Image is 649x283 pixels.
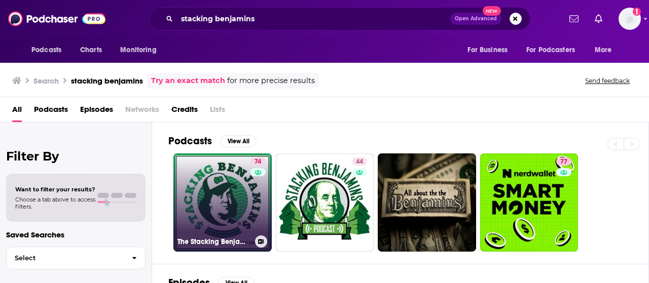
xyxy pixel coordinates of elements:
img: User Profile [619,8,641,30]
span: Monitoring [120,43,156,57]
a: 74 [250,157,265,166]
h2: Podcasts [168,135,212,147]
img: Podchaser - Follow, Share and Rate Podcasts [8,9,105,28]
span: For Podcasters [526,43,575,57]
div: Search podcasts, credits, & more... [149,7,530,30]
h3: stacking benjamins [71,76,143,86]
a: Charts [74,41,108,60]
span: Choose a tab above to access filters. [15,196,95,210]
a: Try an exact match [151,75,225,87]
a: 77 [480,153,579,252]
a: PodcastsView All [168,135,257,147]
a: Episodes [80,101,113,122]
h2: Filter By [6,149,146,164]
button: Send feedback [582,76,633,85]
span: Charts [80,43,102,57]
svg: Add a profile image [633,8,641,16]
span: Open Advanced [455,16,497,21]
a: Podcasts [34,101,68,122]
button: open menu [588,41,625,60]
span: Want to filter your results? [15,186,95,193]
span: 74 [255,157,261,167]
span: Podcasts [31,43,61,57]
span: 44 [356,157,363,167]
button: Show profile menu [619,8,641,30]
h3: The Stacking Benjamins Show [177,237,251,246]
button: Open AdvancedNew [450,13,501,25]
span: Networks [125,101,159,122]
a: 77 [556,157,571,166]
span: For Business [467,43,508,57]
a: Credits [171,101,198,122]
h3: Search [33,76,59,86]
span: More [595,43,612,57]
a: 44 [352,157,367,166]
button: View All [220,135,257,147]
a: All [12,101,22,122]
a: Show notifications dropdown [591,10,606,27]
span: New [483,6,501,16]
input: Search podcasts, credits, & more... [177,11,450,27]
span: 77 [560,157,567,167]
button: open menu [520,41,590,60]
span: Select [7,255,124,261]
p: Saved Searches [6,230,146,239]
a: 44 [276,153,374,252]
span: for more precise results [227,75,315,87]
a: Show notifications dropdown [565,10,583,27]
button: open menu [24,41,75,60]
a: 74The Stacking Benjamins Show [173,153,272,252]
button: open menu [460,41,520,60]
button: open menu [113,41,169,60]
span: Lists [210,101,225,122]
span: Logged in as mresewehr [619,8,641,30]
button: Select [6,247,146,269]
